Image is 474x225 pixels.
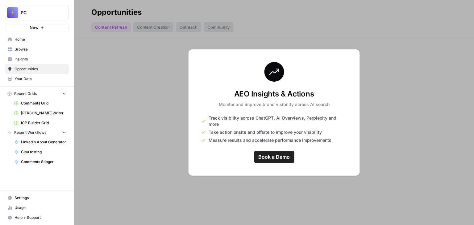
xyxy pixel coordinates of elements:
[5,74,69,84] a: Your Data
[5,203,69,213] a: Usage
[21,10,58,16] span: PC
[21,159,66,165] span: Comments Stinger
[21,139,66,145] span: Linkedin About Generator
[5,213,69,223] button: Help + Support
[209,115,347,127] span: Track visibility across ChatGPT, AI Overviews, Perplexity and more
[5,35,69,44] a: Home
[11,137,69,147] a: Linkedin About Generator
[15,66,66,72] span: Opportunities
[7,7,18,18] img: PC Logo
[11,118,69,128] a: ICP Builder Grid
[5,54,69,64] a: Insights
[11,108,69,118] a: [PERSON_NAME] Writer
[21,100,66,106] span: Comments Grid
[5,23,69,32] button: New
[5,44,69,54] a: Browse
[254,151,294,163] a: Book a Demo
[5,64,69,74] a: Opportunities
[15,215,66,220] span: Help + Support
[209,129,322,135] span: Take action onsite and offsite to improve your visibility
[5,128,69,137] button: Recent Workflows
[11,147,69,157] a: Clau testing
[5,89,69,98] button: Recent Grids
[21,110,66,116] span: [PERSON_NAME] Writer
[5,5,69,20] button: Workspace: PC
[219,101,330,108] p: Monitor and improve brand visibility across AI search
[11,157,69,167] a: Comments Stinger
[15,76,66,82] span: Your Data
[15,37,66,42] span: Home
[21,149,66,155] span: Clau testing
[15,56,66,62] span: Insights
[30,24,39,31] span: New
[15,205,66,211] span: Usage
[11,98,69,108] a: Comments Grid
[209,137,331,143] span: Measure results and accelerate performance improvements
[258,153,290,161] span: Book a Demo
[15,195,66,201] span: Settings
[15,47,66,52] span: Browse
[219,89,330,99] h3: AEO Insights & Actions
[21,120,66,126] span: ICP Builder Grid
[14,91,37,96] span: Recent Grids
[5,193,69,203] a: Settings
[14,130,46,135] span: Recent Workflows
